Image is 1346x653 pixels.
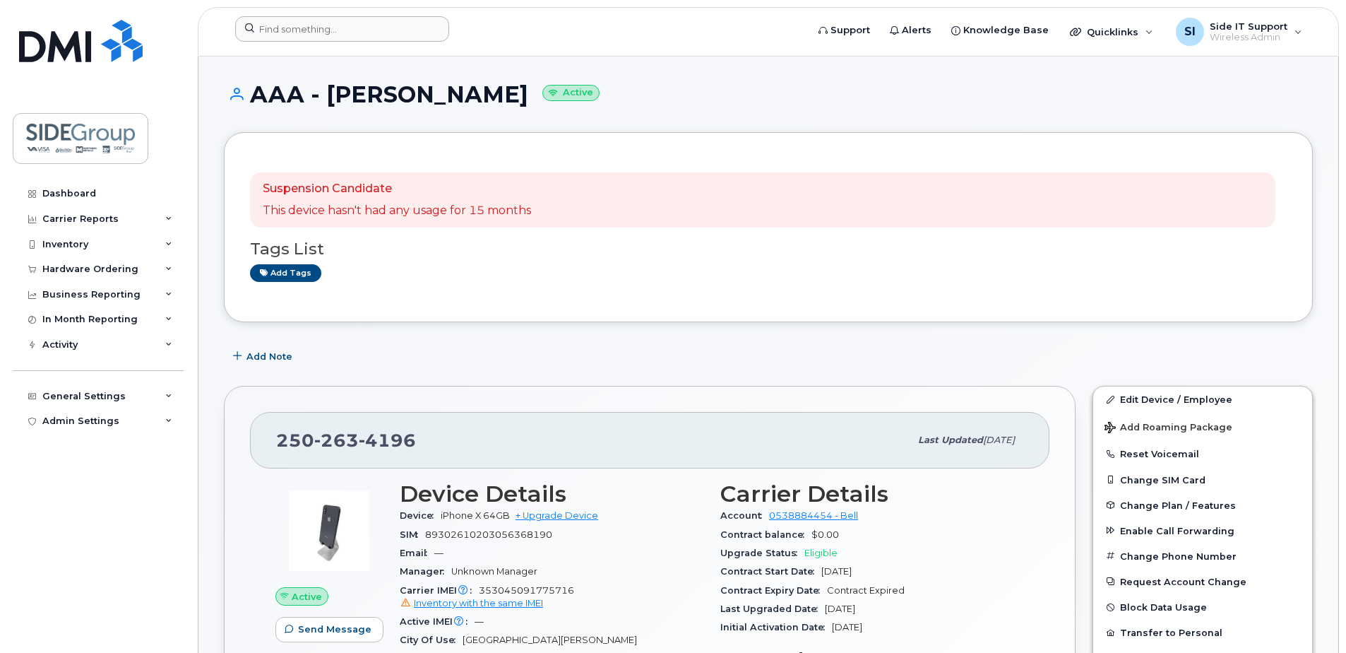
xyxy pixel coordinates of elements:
[1093,569,1312,594] button: Request Account Change
[720,481,1024,507] h3: Carrier Details
[516,510,598,521] a: + Upgrade Device
[314,430,359,451] span: 263
[263,203,531,219] p: This device hasn't had any usage for 15 months
[720,548,804,558] span: Upgrade Status
[246,350,292,363] span: Add Note
[276,430,416,451] span: 250
[400,635,463,645] span: City Of Use
[1093,467,1312,493] button: Change SIM Card
[400,566,451,577] span: Manager
[475,616,484,627] span: —
[1093,543,1312,569] button: Change Phone Number
[298,623,371,636] span: Send Message
[720,566,821,577] span: Contract Start Date
[720,604,825,614] span: Last Upgraded Date
[224,82,1313,107] h1: AAA - [PERSON_NAME]
[263,181,531,197] p: Suspension Candidate
[1093,387,1312,412] a: Edit Device / Employee
[425,529,552,540] span: 89302610203056368190
[359,430,416,451] span: 4196
[983,435,1015,445] span: [DATE]
[1093,441,1312,466] button: Reset Voicemail
[400,616,475,627] span: Active IMEI
[250,264,321,282] a: Add tags
[1093,518,1312,543] button: Enable Call Forwarding
[811,529,839,540] span: $0.00
[804,548,838,558] span: Eligible
[1093,412,1312,441] button: Add Roaming Package
[400,585,703,611] span: 353045091775716
[292,590,322,604] span: Active
[275,617,383,642] button: Send Message
[250,240,1287,258] h3: Tags List
[400,510,441,521] span: Device
[720,510,769,521] span: Account
[1093,620,1312,645] button: Transfer to Personal
[400,548,434,558] span: Email
[451,566,537,577] span: Unknown Manager
[720,529,811,540] span: Contract balance
[1120,500,1236,510] span: Change Plan / Features
[400,529,425,540] span: SIM
[1120,525,1234,536] span: Enable Call Forwarding
[720,585,827,596] span: Contract Expiry Date
[224,343,304,369] button: Add Note
[827,585,905,596] span: Contract Expired
[1104,422,1232,435] span: Add Roaming Package
[463,635,637,645] span: [GEOGRAPHIC_DATA][PERSON_NAME]
[769,510,858,521] a: 0538884454 - Bell
[400,598,543,608] a: Inventory with the same IMEI
[1093,493,1312,518] button: Change Plan / Features
[400,585,479,596] span: Carrier IMEI
[821,566,852,577] span: [DATE]
[825,604,855,614] span: [DATE]
[287,488,371,573] img: image20231002-3703462-svvore.jpeg
[918,435,983,445] span: Last updated
[542,85,600,101] small: Active
[1093,594,1312,620] button: Block Data Usage
[434,548,443,558] span: —
[414,598,543,608] span: Inventory with the same IMEI
[832,622,862,633] span: [DATE]
[441,510,510,521] span: iPhone X 64GB
[400,481,703,507] h3: Device Details
[720,622,832,633] span: Initial Activation Date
